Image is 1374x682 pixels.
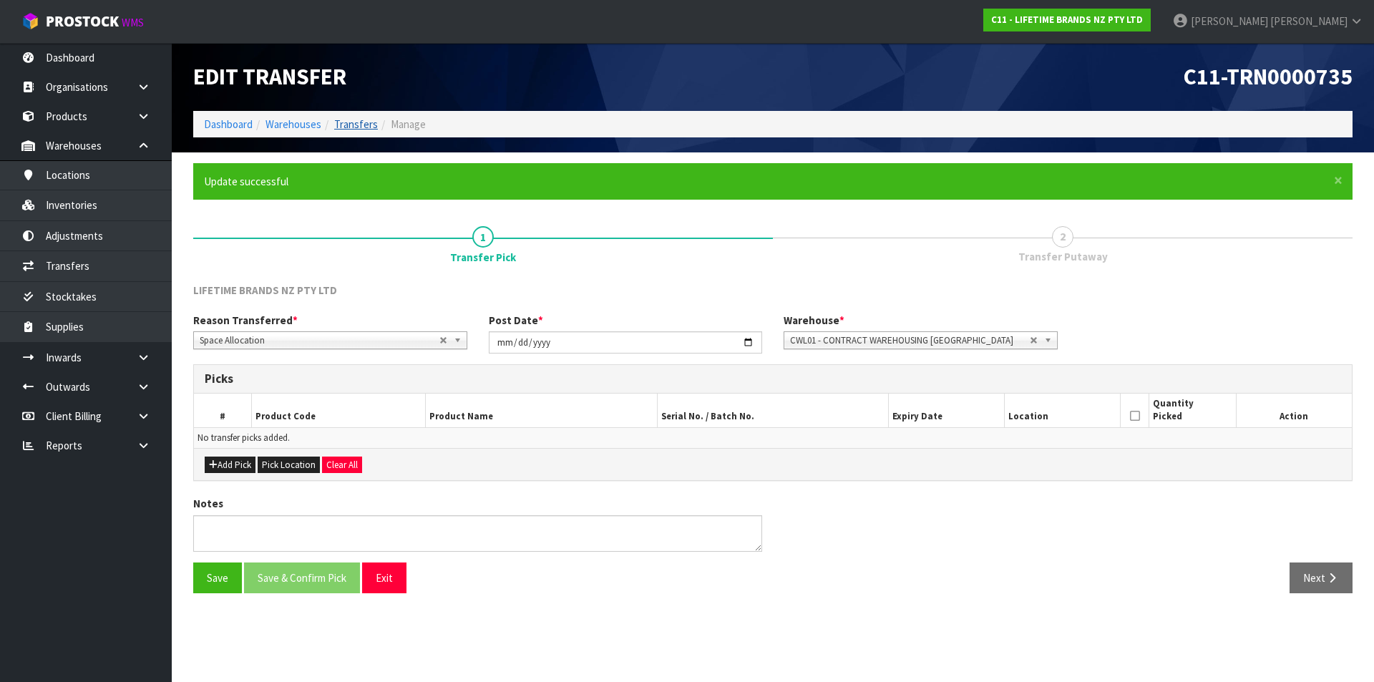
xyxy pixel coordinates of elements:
[391,117,426,131] span: Manage
[1191,14,1268,28] span: [PERSON_NAME]
[1149,394,1236,427] th: Quantity Picked
[252,394,426,427] th: Product Code
[472,226,494,248] span: 1
[194,427,1352,448] td: No transfer picks added.
[657,394,889,427] th: Serial No. / Batch No.
[489,331,763,354] input: Post Date
[1052,226,1073,248] span: 2
[204,175,288,188] span: Update successful
[991,14,1143,26] strong: C11 - LIFETIME BRANDS NZ PTY LTD
[322,457,362,474] button: Clear All
[258,457,320,474] button: Pick Location
[193,283,337,297] span: LIFETIME BRANDS NZ PTY LTD
[1270,14,1348,28] span: [PERSON_NAME]
[265,117,321,131] a: Warehouses
[362,562,406,593] button: Exit
[1334,170,1343,190] span: ×
[193,496,223,511] label: Notes
[489,313,543,328] label: Post Date
[790,332,1030,349] span: CWL01 - CONTRACT WAREHOUSING [GEOGRAPHIC_DATA]
[205,457,255,474] button: Add Pick
[334,117,378,131] a: Transfers
[784,313,844,328] label: Warehouse
[1005,394,1121,427] th: Location
[193,313,298,328] label: Reason Transferred
[1290,562,1353,593] button: Next
[450,250,516,265] span: Transfer Pick
[193,62,346,91] span: Edit Transfer
[194,394,252,427] th: #
[205,372,1341,386] h3: Picks
[1236,394,1352,427] th: Action
[244,562,360,593] button: Save & Confirm Pick
[889,394,1005,427] th: Expiry Date
[193,562,242,593] button: Save
[983,9,1151,31] a: C11 - LIFETIME BRANDS NZ PTY LTD
[193,272,1353,604] span: Transfer Pick
[1018,249,1108,264] span: Transfer Putaway
[426,394,658,427] th: Product Name
[1184,62,1353,91] span: C11-TRN0000735
[46,12,119,31] span: ProStock
[200,332,439,349] span: Space Allocation
[204,117,253,131] a: Dashboard
[21,12,39,30] img: cube-alt.png
[122,16,144,29] small: WMS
